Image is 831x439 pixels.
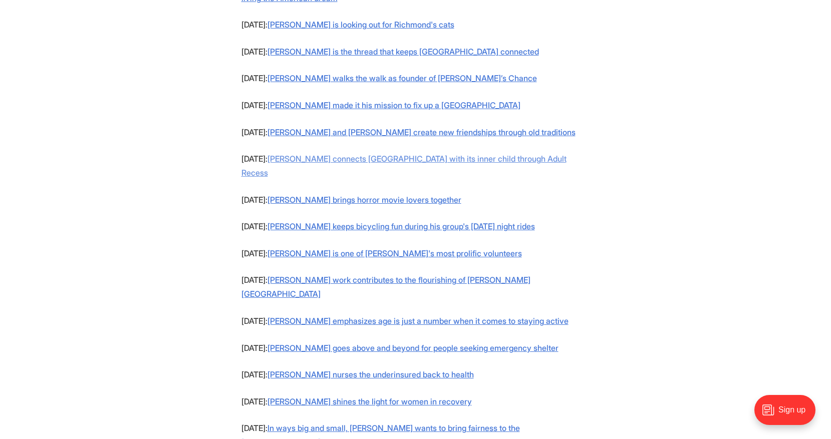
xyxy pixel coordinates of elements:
[267,343,559,353] a: [PERSON_NAME] goes above and beyond for people seeking emergency shelter
[267,73,537,83] a: [PERSON_NAME] walks the walk as founder of [PERSON_NAME]’s Chance
[241,18,590,32] p: [DATE]:
[241,246,590,260] p: [DATE]:
[267,195,461,205] a: [PERSON_NAME] brings horror movie lovers together
[267,127,576,137] a: [PERSON_NAME] and [PERSON_NAME] create new friendships through old traditions
[241,152,590,180] p: [DATE]:
[241,394,590,408] p: [DATE]:
[241,45,590,59] p: [DATE]:
[267,20,454,30] a: [PERSON_NAME] is looking out for Richmond's cats
[241,273,590,301] p: [DATE]:
[241,219,590,233] p: [DATE]:
[241,154,567,178] a: [PERSON_NAME] connects [GEOGRAPHIC_DATA] with its inner child through Adult Recess
[241,71,590,85] p: [DATE]:
[267,47,539,57] a: [PERSON_NAME] is the thread that keeps [GEOGRAPHIC_DATA] connected
[267,396,472,406] a: [PERSON_NAME] shines the light for women in recovery
[241,125,590,139] p: [DATE]:
[746,390,831,439] iframe: portal-trigger
[241,341,590,355] p: [DATE]:
[267,100,520,110] a: [PERSON_NAME] made it his mission to fix up a [GEOGRAPHIC_DATA]
[241,98,590,112] p: [DATE]:
[267,221,535,231] a: [PERSON_NAME] keeps bicycling fun during his group's [DATE] night rides
[241,367,590,381] p: [DATE]:
[241,314,590,328] p: [DATE]:
[241,275,530,299] a: [PERSON_NAME] work contributes to the flourishing of [PERSON_NAME][GEOGRAPHIC_DATA]
[267,369,474,379] a: [PERSON_NAME] nurses the underinsured back to health
[267,248,522,258] a: [PERSON_NAME] is one of [PERSON_NAME]'s most prolific volunteers
[267,316,569,326] a: [PERSON_NAME] emphasizes age is just a number when it comes to staying active
[241,193,590,207] p: [DATE]:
